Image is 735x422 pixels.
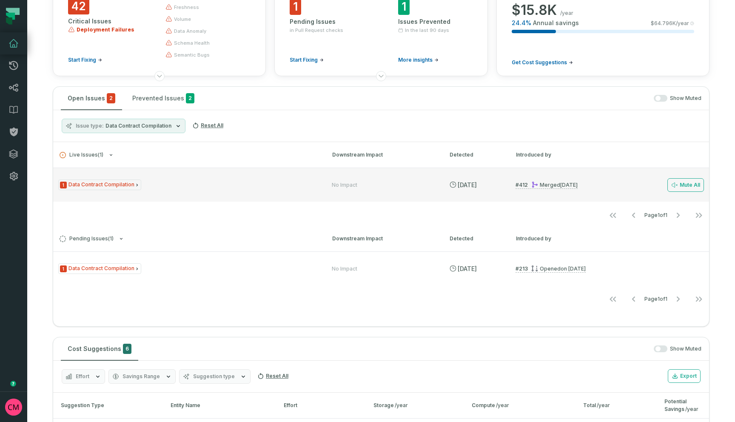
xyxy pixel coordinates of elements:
[254,369,292,383] button: Reset All
[332,235,434,242] div: Downstream Impact
[76,373,89,380] span: Effort
[373,402,456,409] div: Storage
[60,182,67,188] span: Severity
[122,373,160,380] span: Savings Range
[125,87,201,110] button: Prevented Issues
[512,19,531,27] span: 24.4 %
[174,51,210,58] span: semantic bugs
[560,10,573,17] span: /year
[450,235,501,242] div: Detected
[290,27,343,34] span: in Pull Request checks
[531,182,578,188] div: Merged
[597,402,610,408] span: /year
[398,57,433,63] span: More insights
[398,17,473,26] div: Issues Prevented
[560,182,578,188] relative-time: Oct 9, 2025, 4:32 PM CDT
[105,123,171,129] span: Data Contract Compilation
[5,399,22,416] img: avatar of Collin Marsden
[405,27,449,34] span: In the last 90 days
[61,87,122,110] button: Open Issues
[603,291,709,308] ul: Page 1 of 1
[123,344,131,354] span: 6
[174,16,191,23] span: volume
[624,291,644,308] button: Go to previous page
[77,26,134,33] span: Deployment Failures
[332,151,434,159] div: Downstream Impact
[53,207,709,224] nav: pagination
[68,17,150,26] div: Critical Issues
[689,207,709,224] button: Go to last page
[58,263,141,274] span: Issue Type
[496,402,509,408] span: /year
[68,57,102,63] a: Start Fixing
[398,57,439,63] a: More insights
[583,402,649,409] div: Total
[107,93,115,103] span: critical issues and errors combined
[142,345,701,353] div: Show Muted
[290,57,324,63] a: Start Fixing
[603,207,709,224] ul: Page 1 of 1
[332,182,357,188] div: No Impact
[53,168,709,225] div: Live Issues(1)
[62,119,185,133] button: Issue typeData Contract Compilation
[68,57,96,63] span: Start Fixing
[450,151,501,159] div: Detected
[667,178,704,192] button: Mute All
[189,119,227,132] button: Reset All
[603,291,623,308] button: Go to first page
[516,235,593,242] div: Introduced by
[61,337,138,360] button: Cost Suggestions
[533,19,579,27] span: Annual savings
[174,4,199,11] span: freshness
[531,265,586,272] div: Opened
[108,369,176,384] button: Savings Range
[512,59,573,66] a: Get Cost Suggestions
[60,236,317,242] button: Pending Issues(1)
[685,406,698,412] span: /year
[561,265,586,272] relative-time: Aug 6, 2025, 2:03 PM CDT
[174,28,206,34] span: data anomaly
[60,265,67,272] span: Severity
[62,369,105,384] button: Effort
[668,207,688,224] button: Go to next page
[57,402,155,409] div: Suggestion Type
[9,380,17,388] div: Tooltip anchor
[290,17,364,26] div: Pending Issues
[516,151,593,159] div: Introduced by
[60,152,317,158] button: Live Issues(1)
[186,93,194,103] span: 2
[689,291,709,308] button: Go to last page
[395,402,408,408] span: /year
[458,181,477,188] relative-time: Oct 9, 2025, 5:01 PM CDT
[332,265,357,272] div: No Impact
[603,207,623,224] button: Go to first page
[179,369,251,384] button: Suggestion type
[290,57,318,63] span: Start Fixing
[651,20,689,27] span: $ 64.796K /year
[458,265,477,272] relative-time: Oct 1, 2025, 9:56 AM CDT
[60,152,103,158] span: Live Issues ( 1 )
[284,402,358,409] div: Effort
[668,291,688,308] button: Go to next page
[516,265,586,273] a: #213Opened[DATE] 2:03:31 PM
[174,40,210,46] span: schema health
[472,402,567,409] div: Compute
[512,2,557,19] span: $ 15.8K
[53,251,709,309] div: Pending Issues(1)
[53,291,709,308] nav: pagination
[664,398,705,413] div: Potential Savings
[512,59,567,66] span: Get Cost Suggestions
[58,180,141,190] span: Issue Type
[60,236,114,242] span: Pending Issues ( 1 )
[516,181,578,189] a: #412Merged[DATE] 4:32:17 PM
[624,207,644,224] button: Go to previous page
[193,373,235,380] span: Suggestion type
[76,123,104,129] span: Issue type
[205,95,701,102] div: Show Muted
[171,402,268,409] div: Entity Name
[668,369,701,383] button: Export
